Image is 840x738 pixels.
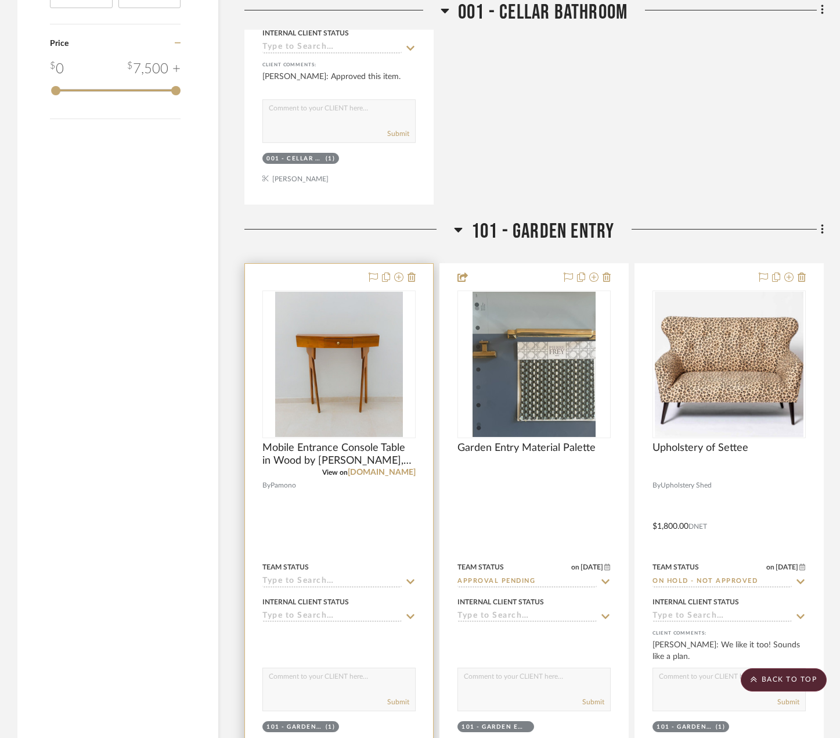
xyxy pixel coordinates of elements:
[50,40,69,48] span: Price
[266,155,323,163] div: 001 - CELLAR BATHROOM
[457,611,597,622] input: Type to Search…
[326,723,336,732] div: (1)
[262,71,416,94] div: [PERSON_NAME]: Approved this item.
[661,480,712,491] span: Upholstery Shed
[348,468,416,477] a: [DOMAIN_NAME]
[473,292,595,437] img: Garden Entry Material Palette
[652,611,792,622] input: Type to Search…
[458,291,610,438] div: 0
[457,597,544,607] div: Internal Client Status
[262,611,402,622] input: Type to Search…
[262,597,349,607] div: Internal Client Status
[652,597,739,607] div: Internal Client Status
[571,564,579,571] span: on
[50,59,64,80] div: 0
[579,563,604,571] span: [DATE]
[266,723,323,732] div: 101 - GARDEN ENTRY
[262,42,402,53] input: Type to Search…
[652,639,806,662] div: [PERSON_NAME]: We like it too! Sounds like a plan.
[322,469,348,476] span: View on
[741,668,827,692] scroll-to-top-button: BACK TO TOP
[652,576,792,587] input: Type to Search…
[275,292,403,437] img: Mobile Entrance Console Table in Wood by Guglielmo Ulrich, 1960s
[271,480,296,491] span: Pamono
[652,442,748,454] span: Upholstery of Settee
[262,480,271,491] span: By
[387,128,409,139] button: Submit
[652,480,661,491] span: By
[262,442,416,467] span: Mobile Entrance Console Table in Wood by [PERSON_NAME], 1960s
[262,562,309,572] div: Team Status
[774,563,799,571] span: [DATE]
[655,292,803,437] img: Upholstery of Settee
[657,723,713,732] div: 101 - GARDEN ENTRY
[457,576,597,587] input: Type to Search…
[457,562,504,572] div: Team Status
[262,28,349,38] div: Internal Client Status
[457,442,596,454] span: Garden Entry Material Palette
[127,59,181,80] div: 7,500 +
[262,576,402,587] input: Type to Search…
[326,155,336,163] div: (1)
[766,564,774,571] span: on
[716,723,726,732] div: (1)
[582,697,604,707] button: Submit
[471,219,615,244] span: 101 - GARDEN ENTRY
[387,697,409,707] button: Submit
[462,723,527,732] div: 101 - GARDEN ENTRY
[652,562,699,572] div: Team Status
[777,697,799,707] button: Submit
